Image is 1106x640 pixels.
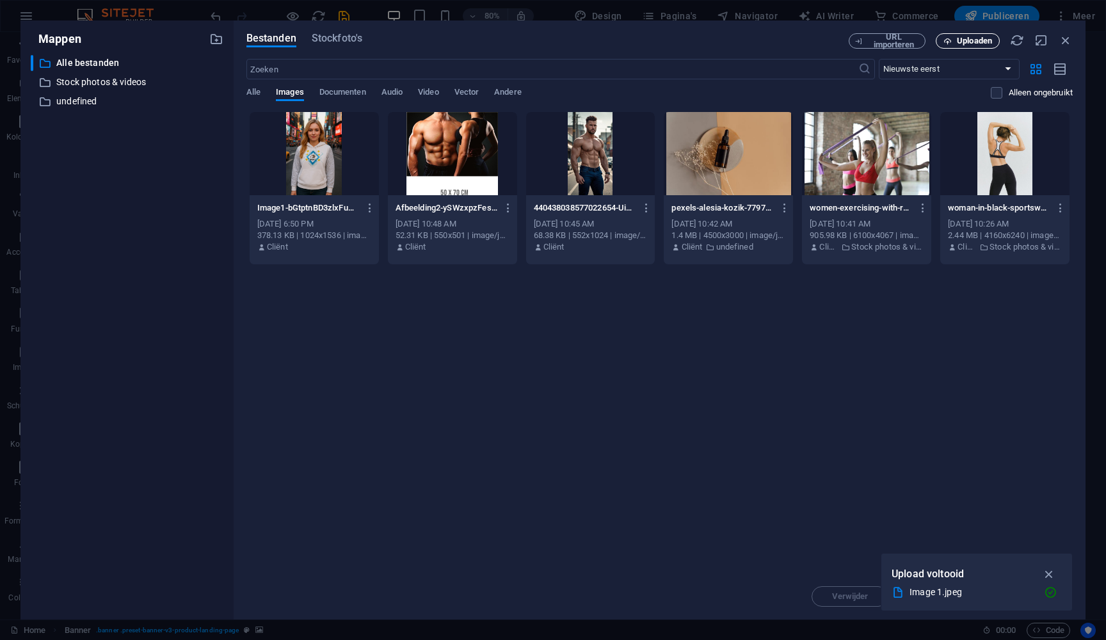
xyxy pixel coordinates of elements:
[543,241,565,253] p: Cliënt
[257,218,371,230] div: [DATE] 6:50 PM
[257,230,371,241] div: 378.13 KB | 1024x1536 | image/jpeg
[819,241,838,253] p: Cliënt
[948,230,1062,241] div: 2.44 MB | 4160x6240 | image/jpeg
[257,202,359,214] p: Image1-bGtptnBD3zlxFuWX6K2e9g.jpeg
[405,241,426,253] p: Cliënt
[454,84,479,102] span: Vector
[246,84,260,102] span: Alle
[810,241,924,253] div: Door: Cliënt | Map: Stock photos & videos
[246,31,296,46] span: Bestanden
[810,202,911,214] p: women-exercising-with-resistance-bands-in-a-well-lit-rustic-studio-promoting-fitness-and-health-q...
[851,241,924,253] p: Stock photos & videos
[948,202,1050,214] p: woman-in-black-sportswear-posing-with-arms-raised-showcasing-active-lifestyle-a5ZKpF0OnN0ZwHReITP...
[810,218,924,230] div: [DATE] 10:41 AM
[1059,33,1073,47] i: Sluiten
[682,241,703,253] p: Cliënt
[56,94,200,109] p: undefined
[1010,33,1024,47] i: Opnieuw laden
[396,218,509,230] div: [DATE] 10:48 AM
[267,241,288,253] p: Cliënt
[957,37,992,45] span: Uploaden
[246,59,858,79] input: Zoeken
[56,75,200,90] p: Stock photos & videos
[671,218,785,230] div: [DATE] 10:42 AM
[31,31,81,47] p: Mappen
[534,218,648,230] div: [DATE] 10:45 AM
[31,55,33,71] div: ​
[810,230,924,241] div: 905.98 KB | 6100x4067 | image/jpeg
[910,585,1034,600] div: Image 1.jpeg
[31,93,223,109] div: undefined
[209,32,223,46] i: Nieuwe map aanmaken
[534,202,636,214] p: 440438038577022654-Ui73hbp6JWTgi66VGbGD6w.jpg
[671,230,785,241] div: 1.4 MB | 4500x3000 | image/jpeg
[1034,33,1048,47] i: Minimaliseren
[892,566,964,582] p: Upload voltooid
[494,84,522,102] span: Andere
[276,84,304,102] span: Images
[396,202,497,214] p: Afbeelding2-ySWzxpzFesYG2Tw0B-F9XQ.jpg
[56,56,200,70] p: Alle bestanden
[31,74,223,90] div: Stock photos & videos
[948,241,1062,253] div: Door: Cliënt | Map: Stock photos & videos
[396,230,509,241] div: 52.31 KB | 550x501 | image/jpeg
[1009,87,1073,99] p: Laat alleen bestanden zien die nog niet op de website worden gebruikt. Bestanden die tijdens deze...
[534,230,648,241] div: 68.38 KB | 552x1024 | image/jpeg
[671,202,773,214] p: pexels-alesia-kozik-7797746-4bZzAiaWl3t0Af8OvHjjOQ.jpg
[381,84,403,102] span: Audio
[948,218,1062,230] div: [DATE] 10:26 AM
[319,84,366,102] span: Documenten
[418,84,438,102] span: Video
[958,241,976,253] p: Cliënt
[868,33,920,49] span: URL importeren
[849,33,926,49] button: URL importeren
[990,241,1062,253] p: Stock photos & videos
[312,31,362,46] span: Stockfoto's
[936,33,1000,49] button: Uploaden
[716,241,753,253] p: undefined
